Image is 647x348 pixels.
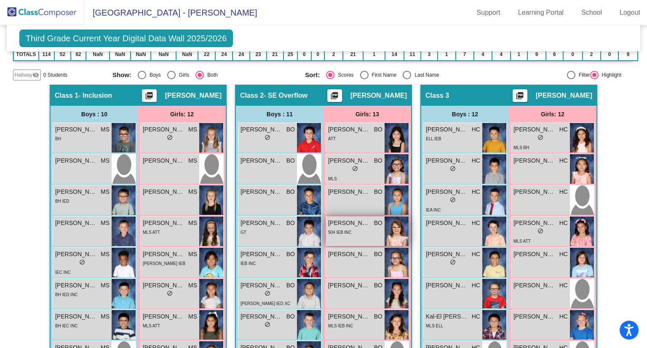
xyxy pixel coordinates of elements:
span: do_not_disturb_alt [167,134,173,140]
div: Girls [176,71,190,79]
span: BO [374,125,382,134]
td: 21 [267,48,283,61]
span: BO [374,312,382,321]
span: MS [101,312,110,321]
span: [PERSON_NAME] [241,156,283,165]
td: 25 [283,48,298,61]
span: do_not_disturb_alt [450,166,456,171]
span: [PERSON_NAME] [328,156,370,165]
span: MLS ATT [513,239,531,244]
span: MS [188,219,197,228]
mat-icon: picture_as_pdf [144,91,154,103]
span: [PERSON_NAME] [328,187,370,196]
a: Support [470,6,507,19]
td: 14 [385,48,404,61]
span: do_not_disturb_alt [537,134,543,140]
div: Highlight [599,71,622,79]
div: Boys : 12 [421,106,509,123]
span: BO [286,250,295,259]
span: [PERSON_NAME] [513,125,556,134]
span: do_not_disturb_alt [537,228,543,234]
a: Learning Portal [511,6,571,19]
span: [PERSON_NAME] [328,219,370,228]
mat-icon: picture_as_pdf [515,91,525,103]
span: [PERSON_NAME] IED XC BIP [241,301,290,315]
span: IEA INC [426,208,441,212]
span: [PERSON_NAME] [426,187,468,196]
td: 23 [250,48,267,61]
span: BO [286,219,295,228]
span: [PERSON_NAME] [241,187,283,196]
button: Print Students Details [513,89,527,102]
span: [PERSON_NAME] [513,250,556,259]
span: ATT [328,137,336,141]
span: HC [472,187,480,196]
span: IEB INC [241,261,256,266]
span: HC [472,281,480,290]
td: 7 [456,48,474,61]
span: MS [188,156,197,165]
span: BH IEC INC [55,324,78,328]
span: [PERSON_NAME] [241,312,283,321]
span: BO [286,281,295,290]
span: [PERSON_NAME] [143,250,185,259]
td: 11 [404,48,421,61]
span: MLS ATT [143,324,160,328]
td: 0 [601,48,619,61]
span: [PERSON_NAME] [143,156,185,165]
mat-radio-group: Select an option [112,71,299,79]
span: MLS [328,177,337,181]
span: [PERSON_NAME] [143,125,185,134]
span: do_not_disturb_alt [79,259,85,265]
td: 1 [363,48,385,61]
div: Girls: 12 [138,106,226,123]
span: do_not_disturb_alt [167,290,173,296]
div: Boys : 10 [51,106,138,123]
span: MLS ATT [143,230,160,235]
span: HC [559,312,568,321]
span: Class 1 [55,91,78,100]
span: do_not_disturb_alt [450,259,456,265]
td: 3 [421,48,438,61]
td: NaN [110,48,131,61]
span: [PERSON_NAME] [426,281,468,290]
span: [PERSON_NAME] [PERSON_NAME] [328,125,370,134]
span: BO [286,156,295,165]
td: 22 [198,48,216,61]
span: do_not_disturb_alt [265,290,270,296]
span: MS [188,187,197,196]
td: NaN [86,48,110,61]
span: [PERSON_NAME] [55,312,97,321]
span: [PERSON_NAME] [55,187,97,196]
span: BO [374,219,382,228]
span: MS [101,250,110,259]
a: School [575,6,609,19]
td: 4 [474,48,492,61]
span: do_not_disturb_alt [352,166,358,171]
span: [PERSON_NAME] [143,281,185,290]
td: 1 [438,48,456,61]
span: [PERSON_NAME] [426,250,468,259]
span: 0 Students [43,71,67,79]
span: [PERSON_NAME] [426,125,468,134]
td: 52 [54,48,71,61]
span: Third Grade Current Year Digital Data Wall 2025/2026 [19,29,233,47]
button: Print Students Details [327,89,342,102]
span: - SE Overflow [264,91,307,100]
div: Girls: 13 [323,106,411,123]
span: HC [472,219,480,228]
span: [PERSON_NAME] [55,250,97,259]
span: HC [472,156,480,165]
td: NaN [151,48,176,61]
a: Logout [613,6,647,19]
td: 0 [563,48,583,61]
span: MLS BH [513,145,529,150]
span: [PERSON_NAME] [241,281,283,290]
span: Show: [112,71,131,79]
span: BO [374,281,382,290]
span: BO [286,312,295,321]
span: [PERSON_NAME] [426,219,468,228]
div: Filter [575,71,590,79]
span: HC [472,125,480,134]
span: [PERSON_NAME] [328,250,370,259]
